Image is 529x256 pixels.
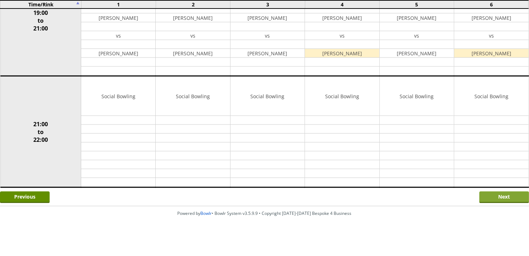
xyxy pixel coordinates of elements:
[81,13,155,22] td: [PERSON_NAME]
[454,49,528,58] td: [PERSON_NAME]
[305,13,379,22] td: [PERSON_NAME]
[156,13,230,22] td: [PERSON_NAME]
[0,76,81,188] td: 21:00 to 22:00
[230,0,305,9] td: 3
[156,31,230,40] td: vs
[454,77,528,116] td: Social Bowling
[479,191,529,203] input: Next
[380,13,454,22] td: [PERSON_NAME]
[230,77,305,116] td: Social Bowling
[380,31,454,40] td: vs
[230,13,305,22] td: [PERSON_NAME]
[81,31,155,40] td: vs
[305,31,379,40] td: vs
[81,0,156,9] td: 1
[454,0,529,9] td: 6
[156,0,230,9] td: 2
[178,210,352,216] span: Powered by • Bowlr System v3.5.9.9 • Copyright [DATE]-[DATE] Bespoke 4 Business
[454,13,528,22] td: [PERSON_NAME]
[230,49,305,58] td: [PERSON_NAME]
[379,0,454,9] td: 5
[454,31,528,40] td: vs
[305,77,379,116] td: Social Bowling
[156,49,230,58] td: [PERSON_NAME]
[230,31,305,40] td: vs
[201,210,212,216] a: Bowlr
[305,0,379,9] td: 4
[156,77,230,116] td: Social Bowling
[380,77,454,116] td: Social Bowling
[81,49,155,58] td: [PERSON_NAME]
[380,49,454,58] td: [PERSON_NAME]
[81,77,155,116] td: Social Bowling
[305,49,379,58] td: [PERSON_NAME]
[0,0,81,9] td: Time/Rink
